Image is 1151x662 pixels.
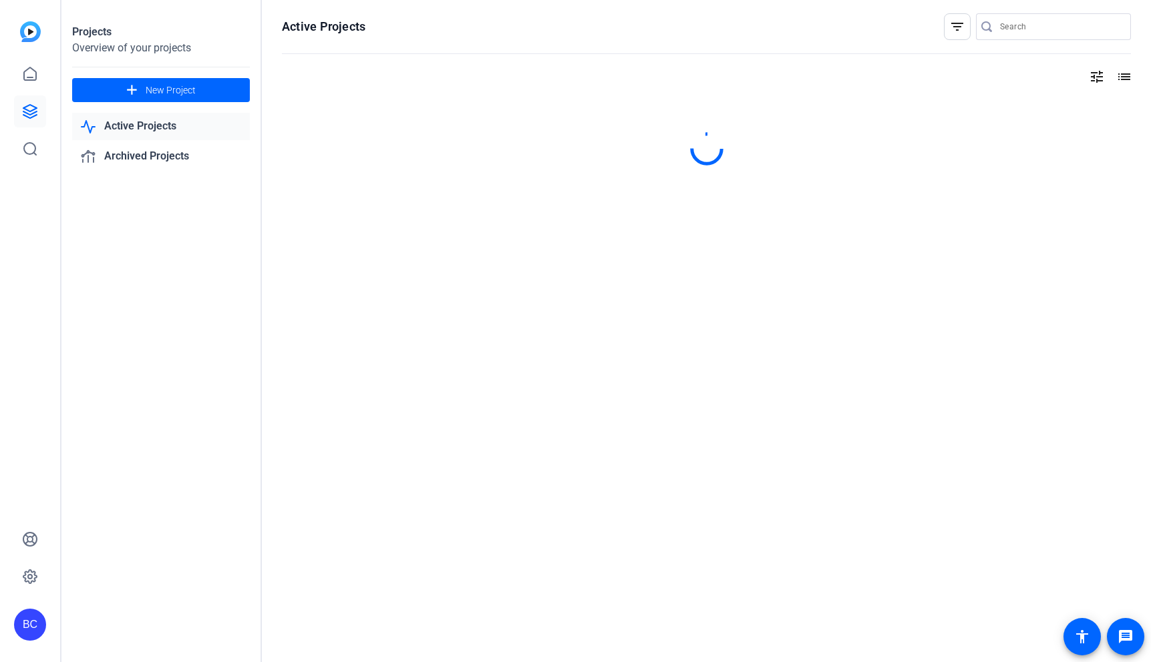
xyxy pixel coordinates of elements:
mat-icon: add [124,82,140,99]
a: Archived Projects [72,143,250,170]
h1: Active Projects [282,19,365,35]
span: New Project [146,83,196,97]
button: New Project [72,78,250,102]
div: Overview of your projects [72,40,250,56]
mat-icon: tune [1089,69,1105,85]
img: blue-gradient.svg [20,21,41,42]
div: Projects [72,24,250,40]
mat-icon: filter_list [949,19,965,35]
div: BC [14,609,46,641]
a: Active Projects [72,113,250,140]
mat-icon: list [1115,69,1131,85]
input: Search [1000,19,1120,35]
mat-icon: accessibility [1074,629,1090,645]
mat-icon: message [1118,629,1134,645]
